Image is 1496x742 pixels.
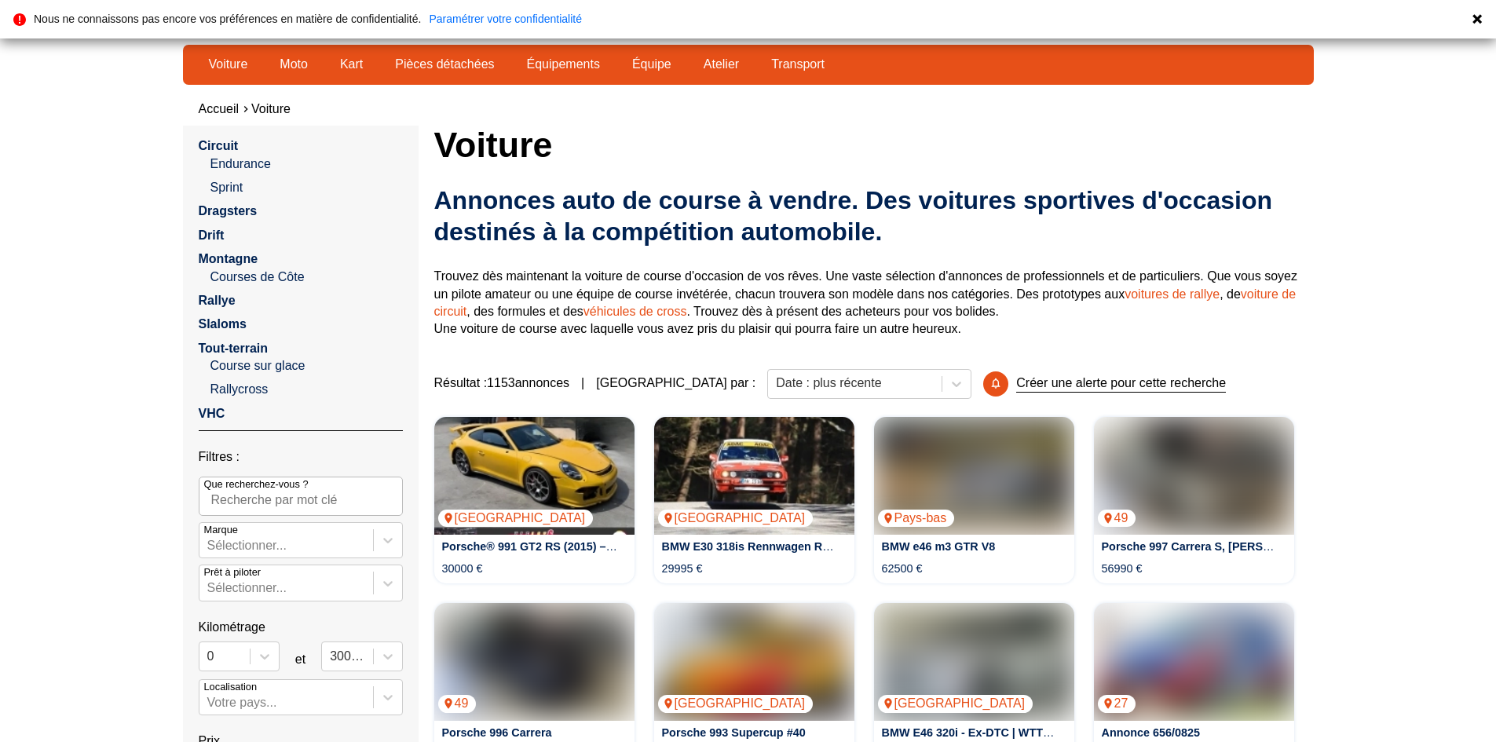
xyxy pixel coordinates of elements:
p: Kilométrage [199,619,403,636]
p: [GEOGRAPHIC_DATA] [658,695,814,712]
p: Trouvez dès maintenant la voiture de course d'occasion de vos rêves. Une vaste sélection d'annonc... [434,268,1314,338]
a: Atelier [693,51,749,78]
p: Localisation [204,680,258,694]
a: BMW E30 318is Rennwagen Rallye Oldtimer Motorsport GR. [662,540,983,553]
a: Endurance [210,155,403,173]
p: Créer une alerte pour cette recherche [1016,375,1226,393]
img: BMW e46 m3 GTR V8 [874,417,1074,535]
a: Équipe [622,51,682,78]
p: Prêt à piloter [204,565,262,579]
a: Porsche 993 Supercup #40 [662,726,806,739]
img: Annonce 656/0825 [1094,603,1294,721]
input: 300000 [330,649,333,663]
a: Porsche 993 Supercup #40[GEOGRAPHIC_DATA] [654,603,854,721]
a: Voiture [251,102,291,115]
a: BMW e46 m3 GTR V8Pays-bas [874,417,1074,535]
p: 49 [1098,510,1136,527]
a: VHC [199,407,225,420]
img: Porsche 997 Carrera S, Moteur refait, IMS et embrayage [1094,417,1294,535]
a: Paramétrer votre confidentialité [429,13,582,24]
p: Que recherchez-vous ? [204,477,309,492]
p: 62500 € [882,561,923,576]
a: Courses de Côte [210,269,403,286]
a: Porsche® 991 GT2 RS (2015) – Rohbau[GEOGRAPHIC_DATA] [434,417,635,535]
a: Voiture [199,51,258,78]
input: Votre pays... [207,696,210,710]
p: [GEOGRAPHIC_DATA] [438,510,594,527]
p: Pays-bas [878,510,955,527]
a: Slaloms [199,317,247,331]
a: BMW E30 318is Rennwagen Rallye Oldtimer Motorsport GR.[GEOGRAPHIC_DATA] [654,417,854,535]
a: Transport [761,51,835,78]
p: Marque [204,523,238,537]
a: Course sur glace [210,357,403,375]
img: Porsche 993 Supercup #40 [654,603,854,721]
input: 0 [207,649,210,663]
span: | [581,375,584,392]
a: BMW E46 320i - Ex-DTC | WTTC Update ![GEOGRAPHIC_DATA] [874,603,1074,721]
a: Rallye [199,294,236,307]
a: Porsche® 991 GT2 RS (2015) – Rohbau [442,540,652,553]
a: Sprint [210,179,403,196]
p: [GEOGRAPHIC_DATA] [878,695,1033,712]
a: BMW e46 m3 GTR V8 [882,540,996,553]
a: Porsche 997 Carrera S, Moteur refait, IMS et embrayage49 [1094,417,1294,535]
p: 27 [1098,695,1136,712]
p: Filtres : [199,448,403,466]
img: BMW E46 320i - Ex-DTC | WTTC Update ! [874,603,1074,721]
a: Dragsters [199,204,258,217]
a: voitures de rallye [1125,287,1220,301]
a: Annonce 656/082527 [1094,603,1294,721]
a: Annonce 656/0825 [1102,726,1201,739]
p: 56990 € [1102,561,1143,576]
a: Porsche 996 Carrera [442,726,552,739]
a: Porsche 997 Carrera S, [PERSON_NAME] refait, IMS et embrayage [1102,540,1457,553]
a: Pièces détachées [385,51,504,78]
a: Rallycross [210,381,403,398]
input: Prêt à piloterSélectionner... [207,581,210,595]
p: et [295,651,305,668]
a: Porsche 996 Carrera49 [434,603,635,721]
p: [GEOGRAPHIC_DATA] [658,510,814,527]
a: Drift [199,228,225,242]
p: Nous ne connaissons pas encore vos préférences en matière de confidentialité. [34,13,421,24]
a: BMW E46 320i - Ex-DTC | WTTC Update ! [882,726,1099,739]
a: Kart [330,51,373,78]
h2: Annonces auto de course à vendre. Des voitures sportives d'occasion destinés à la compétition aut... [434,185,1314,247]
p: 29995 € [662,561,703,576]
a: Moto [269,51,318,78]
img: Porsche 996 Carrera [434,603,635,721]
span: Résultat : 1153 annonces [434,375,570,392]
a: véhicules de cross [583,305,687,318]
p: [GEOGRAPHIC_DATA] par : [596,375,755,392]
p: 49 [438,695,477,712]
img: BMW E30 318is Rennwagen Rallye Oldtimer Motorsport GR. [654,417,854,535]
a: Tout-terrain [199,342,269,355]
input: Que recherchez-vous ? [199,477,403,516]
img: Porsche® 991 GT2 RS (2015) – Rohbau [434,417,635,535]
h1: Voiture [434,126,1314,163]
a: Montagne [199,252,258,265]
a: Circuit [199,139,239,152]
a: Équipements [517,51,610,78]
p: 30000 € [442,561,483,576]
input: MarqueSélectionner... [207,539,210,553]
a: Accueil [199,102,240,115]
